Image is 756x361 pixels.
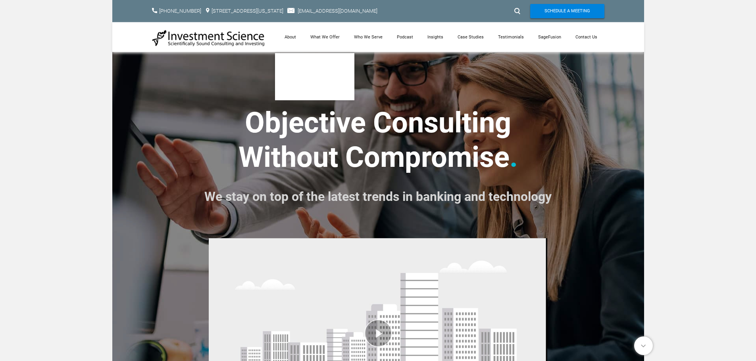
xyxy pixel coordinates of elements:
[204,189,552,204] font: We stay on top of the latest trends in banking and technology
[531,22,568,52] a: SageFusion
[303,22,347,52] a: What We Offer
[450,22,491,52] a: Case Studies
[568,22,604,52] a: Contact Us
[212,8,283,14] a: [STREET_ADDRESS][US_STATE]​
[239,106,512,174] strong: ​Objective Consulting ​Without Compromise
[510,140,518,174] font: .
[530,4,604,18] a: Schedule A Meeting
[298,8,377,14] a: [EMAIL_ADDRESS][DOMAIN_NAME]
[420,22,450,52] a: Insights
[491,22,531,52] a: Testimonials
[152,29,265,47] img: Investment Science | NYC Consulting Services
[159,8,201,14] a: [PHONE_NUMBER]
[347,22,390,52] a: Who We Serve
[390,22,420,52] a: Podcast
[544,4,590,18] span: Schedule A Meeting
[277,22,303,52] a: About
